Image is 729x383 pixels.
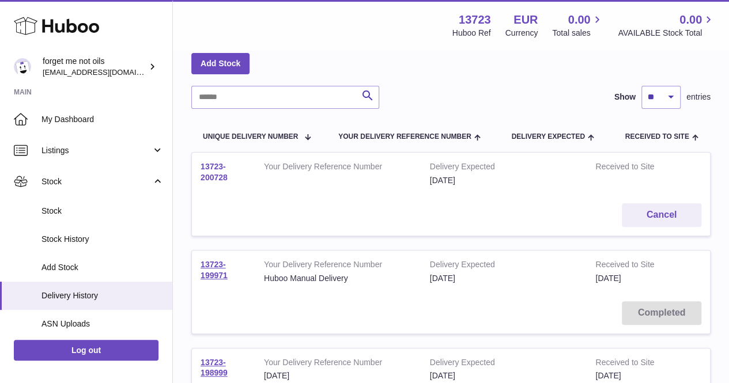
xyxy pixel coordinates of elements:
span: 0.00 [679,12,702,28]
span: Add Stock [41,262,164,273]
a: Add Stock [191,53,250,74]
button: Cancel [622,203,701,227]
strong: Received to Site [595,161,671,175]
span: My Dashboard [41,114,164,125]
strong: Your Delivery Reference Number [264,161,413,175]
strong: Delivery Expected [430,357,579,371]
a: 13723-200728 [201,162,228,182]
span: AVAILABLE Stock Total [618,28,715,39]
span: 0.00 [568,12,591,28]
span: Stock [41,176,152,187]
span: entries [686,92,711,103]
span: Listings [41,145,152,156]
div: Currency [505,28,538,39]
span: Received to Site [625,133,689,141]
strong: 13723 [459,12,491,28]
span: ASN Uploads [41,318,164,329]
div: [DATE] [430,273,579,284]
strong: Your Delivery Reference Number [264,259,413,273]
span: Your Delivery Reference Number [338,133,471,141]
span: Stock History [41,234,164,245]
span: Delivery Expected [511,133,584,141]
div: Huboo Ref [452,28,491,39]
span: Total sales [552,28,603,39]
a: 0.00 Total sales [552,12,603,39]
span: [DATE] [595,274,621,283]
div: forget me not oils [43,56,146,78]
div: [DATE] [264,370,413,381]
span: Stock [41,206,164,217]
div: Huboo Manual Delivery [264,273,413,284]
span: Delivery History [41,290,164,301]
span: Unique Delivery Number [203,133,298,141]
a: 0.00 AVAILABLE Stock Total [618,12,715,39]
strong: EUR [513,12,538,28]
strong: Received to Site [595,259,671,273]
a: Log out [14,340,158,361]
div: [DATE] [430,175,579,186]
strong: Your Delivery Reference Number [264,357,413,371]
span: [EMAIL_ADDRESS][DOMAIN_NAME] [43,67,169,77]
div: [DATE] [430,370,579,381]
strong: Delivery Expected [430,161,579,175]
strong: Received to Site [595,357,671,371]
a: 13723-199971 [201,260,228,280]
strong: Delivery Expected [430,259,579,273]
label: Show [614,92,636,103]
span: [DATE] [595,371,621,380]
a: 13723-198999 [201,358,228,378]
img: forgetmenothf@gmail.com [14,58,31,75]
